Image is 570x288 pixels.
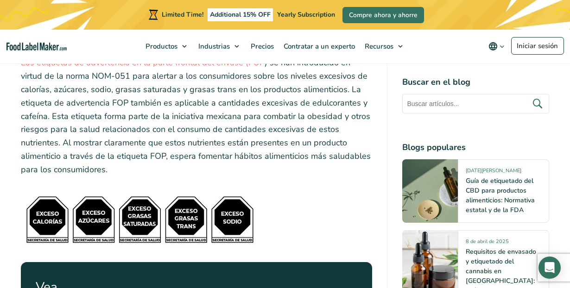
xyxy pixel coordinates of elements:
[281,42,356,51] span: Contratar a un experto
[141,30,191,63] a: Productos
[466,167,521,178] span: [DATE][PERSON_NAME]
[196,42,231,51] span: Industrias
[246,30,277,63] a: Precios
[402,141,549,154] h4: Blogs populares
[248,42,275,51] span: Precios
[279,30,358,63] a: Contratar a un experto
[208,8,273,21] span: Additional 15% OFF
[511,37,564,55] a: Iniciar sesión
[402,76,549,88] h4: Buscar en el blog
[466,238,509,249] span: 8 de abril de 2025
[162,10,203,19] span: Limited Time!
[402,94,549,113] input: Buscar artículos...
[538,257,561,279] div: Open Intercom Messenger
[362,42,394,51] span: Recursos
[360,30,407,63] a: Recursos
[277,10,335,19] span: Yearly Subscription
[143,42,178,51] span: Productos
[342,7,424,23] a: Compre ahora y ahorre
[194,30,244,63] a: Industrias
[466,176,535,214] a: Guía de etiquetado del CBD para productos alimenticios: Normativa estatal y de la FDA
[21,56,372,176] p: ) se han introducido en virtud de la norma NOM-051 para alertar a los consumidores sobre los nive...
